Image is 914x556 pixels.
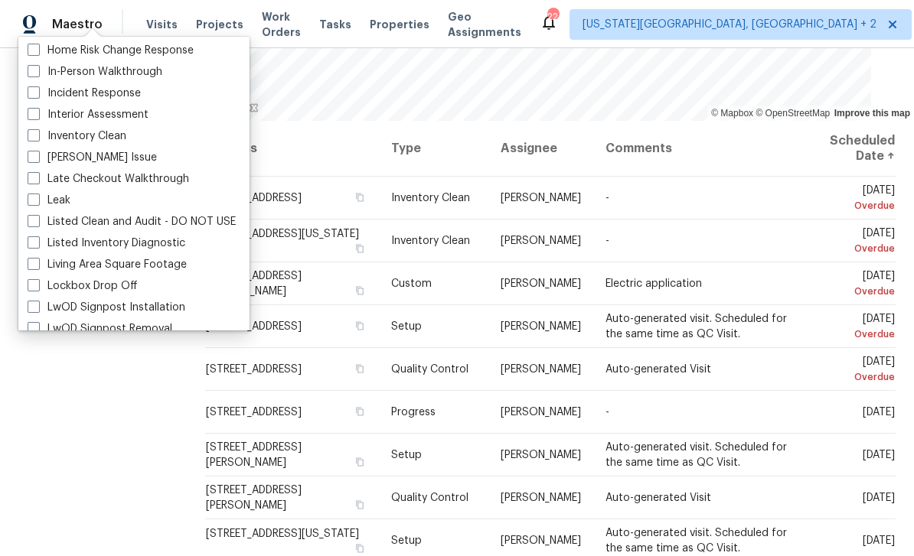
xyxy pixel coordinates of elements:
[606,493,711,503] span: Auto-generated Visit
[353,284,367,298] button: Copy Address
[501,278,581,289] span: [PERSON_NAME]
[379,121,488,177] th: Type
[28,128,126,144] label: Inventory Clean
[206,321,302,332] span: [STREET_ADDRESS]
[756,108,830,119] a: OpenStreetMap
[547,9,558,24] div: 22
[863,535,895,546] span: [DATE]
[606,193,609,203] span: -
[391,236,470,246] span: Inventory Clean
[206,485,302,511] span: [STREET_ADDRESS][PERSON_NAME]
[391,450,422,460] span: Setup
[28,171,189,187] label: Late Checkout Walkthrough
[391,493,468,503] span: Quality Control
[370,17,429,32] span: Properties
[606,442,787,468] span: Auto-generated visit. Scheduled for the same time as QC Visit.
[391,364,468,375] span: Quality Control
[812,314,895,342] span: [DATE]
[863,493,895,503] span: [DATE]
[606,528,787,554] span: Auto-generated visit. Scheduled for the same time as QC Visit.
[711,108,753,119] a: Mapbox
[448,9,521,40] span: Geo Assignments
[391,535,422,546] span: Setup
[501,321,581,332] span: [PERSON_NAME]
[28,214,236,229] label: Listed Clean and Audit - DO NOT USE
[488,121,593,177] th: Assignee
[28,278,138,294] label: Lockbox Drop Off
[28,107,149,122] label: Interior Assessment
[863,450,895,460] span: [DATE]
[501,407,581,418] span: [PERSON_NAME]
[28,86,141,101] label: Incident Response
[800,121,896,177] th: Scheduled Date ↑
[205,121,379,177] th: Address
[52,17,103,32] span: Maestro
[28,300,185,315] label: LwOD Signpost Installation
[206,364,302,375] span: [STREET_ADDRESS]
[319,19,351,30] span: Tasks
[28,64,162,80] label: In-Person Walkthrough
[606,407,609,418] span: -
[863,407,895,418] span: [DATE]
[812,356,895,385] span: [DATE]
[28,321,172,337] label: LwOD Signpost Removal
[206,193,302,203] span: [STREET_ADDRESS]
[593,121,801,177] th: Comments
[812,241,895,256] div: Overdue
[206,271,302,297] span: [STREET_ADDRESS][PERSON_NAME]
[501,236,581,246] span: [PERSON_NAME]
[834,108,910,119] a: Improve this map
[501,450,581,460] span: [PERSON_NAME]
[353,405,367,418] button: Copy Address
[206,229,359,239] span: [STREET_ADDRESS][US_STATE]
[583,17,876,32] span: [US_STATE][GEOGRAPHIC_DATA], [GEOGRAPHIC_DATA] + 2
[501,364,581,375] span: [PERSON_NAME]
[353,242,367,255] button: Copy Address
[353,498,367,512] button: Copy Address
[206,442,302,468] span: [STREET_ADDRESS][PERSON_NAME]
[606,364,711,375] span: Auto-generated Visit
[606,314,787,340] span: Auto-generated visit. Scheduled for the same time as QC Visit.
[206,407,302,418] span: [STREET_ADDRESS]
[812,271,895,299] span: [DATE]
[812,198,895,213] div: Overdue
[606,236,609,246] span: -
[812,327,895,342] div: Overdue
[353,190,367,204] button: Copy Address
[353,319,367,333] button: Copy Address
[353,455,367,469] button: Copy Address
[812,228,895,256] span: [DATE]
[353,362,367,376] button: Copy Address
[812,369,895,385] div: Overdue
[196,17,243,32] span: Projects
[812,185,895,213] span: [DATE]
[206,528,359,539] span: [STREET_ADDRESS][US_STATE]
[28,257,187,272] label: Living Area Square Footage
[391,193,470,203] span: Inventory Clean
[501,493,581,503] span: [PERSON_NAME]
[391,407,436,418] span: Progress
[28,150,157,165] label: [PERSON_NAME] Issue
[391,321,422,332] span: Setup
[262,9,301,40] span: Work Orders
[28,236,185,251] label: Listed Inventory Diagnostic
[501,193,581,203] span: [PERSON_NAME]
[501,535,581,546] span: [PERSON_NAME]
[146,17,178,32] span: Visits
[812,284,895,299] div: Overdue
[28,193,70,208] label: Leak
[28,43,194,58] label: Home Risk Change Response
[353,541,367,555] button: Copy Address
[391,278,432,289] span: Custom
[606,278,702,289] span: Electric application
